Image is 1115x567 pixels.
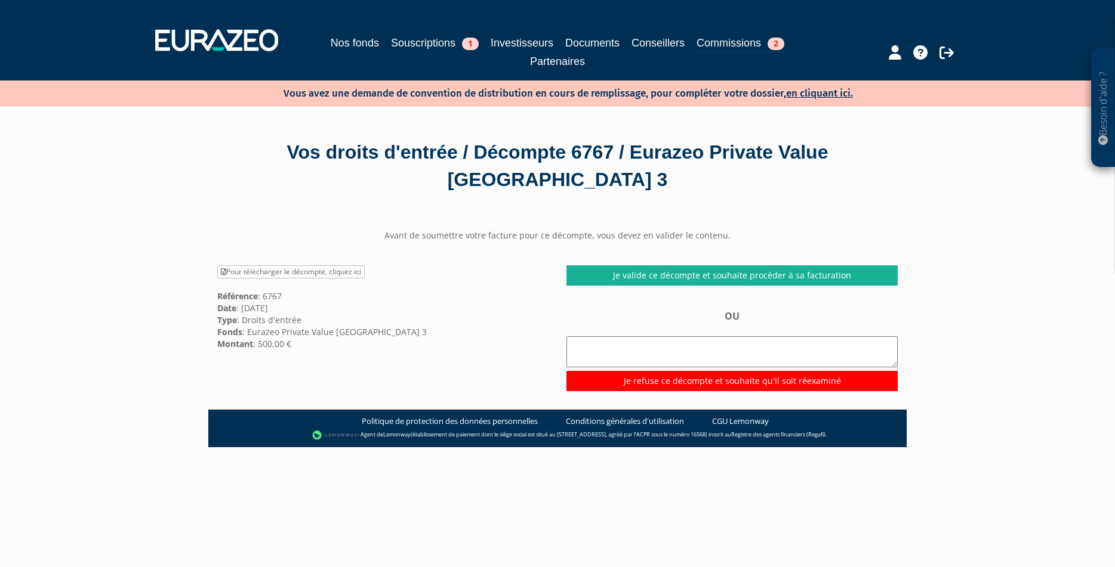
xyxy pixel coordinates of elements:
[632,35,685,51] a: Conseillers
[217,139,898,193] div: Vos droits d'entrée / Décompte 6767 / Eurazeo Private Value [GEOGRAPHIC_DATA] 3
[491,35,553,51] a: Investisseurs
[566,265,898,286] a: Je valide ce décompte et souhaite procéder à sa facturation
[208,265,557,350] div: : 6767 : [DATE] : Droits d'entrée : Eurazeo Private Value [GEOGRAPHIC_DATA] 3 : 500,00 €
[220,429,895,441] div: - Agent de (établissement de paiement dont le siège social est situé au [STREET_ADDRESS], agréé p...
[312,429,358,441] img: logo-lemonway.png
[391,35,479,51] a: Souscriptions1
[566,416,684,427] a: Conditions générales d'utilisation
[712,416,769,427] a: CGU Lemonway
[383,430,411,438] a: Lemonway
[362,416,538,427] a: Politique de protection des données personnelles
[768,38,784,50] span: 2
[217,265,365,278] a: Pour télécharger le décompte, cliquez ici
[565,35,620,51] a: Documents
[566,371,898,391] input: Je refuse ce décompte et souhaite qu'il soit réexaminé
[217,326,242,337] strong: Fonds
[331,35,379,51] a: Nos fonds
[530,53,585,70] a: Partenaires
[462,38,479,50] span: 1
[217,314,237,326] strong: Type
[155,29,278,51] img: 1732889491-logotype_eurazeo_blanc_rvb.png
[697,35,784,53] a: Commissions2
[217,338,253,349] strong: Montant
[217,302,236,314] strong: Date
[208,230,907,241] center: Avant de soumettre votre facture pour ce décompte, vous devez en valider le contenu.
[249,83,853,101] p: Vous avez une demande de convention de distribution en cours de remplissage, pour compléter votre...
[731,430,826,438] a: Registre des agents financiers (Regafi)
[786,87,853,100] a: en cliquant ici.
[1096,54,1110,162] p: Besoin d'aide ?
[566,309,898,391] div: OU
[217,290,258,302] strong: Référence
